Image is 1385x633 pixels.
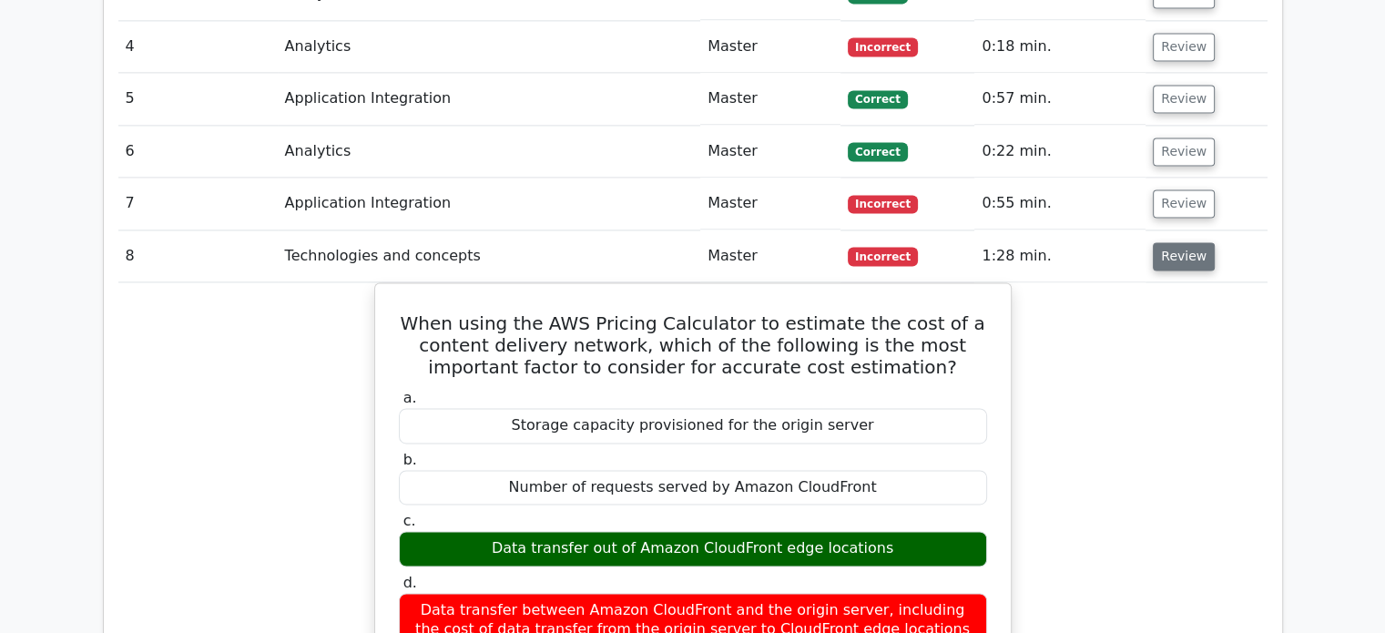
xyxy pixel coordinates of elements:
button: Review [1153,189,1215,218]
td: 7 [118,178,278,230]
div: Data transfer out of Amazon CloudFront edge locations [399,531,987,567]
td: 1:28 min. [974,230,1146,282]
span: Correct [848,90,907,108]
td: 0:22 min. [974,126,1146,178]
td: Master [700,21,840,73]
td: Application Integration [278,73,701,125]
td: Analytics [278,21,701,73]
span: c. [403,512,416,529]
td: Master [700,73,840,125]
td: Master [700,126,840,178]
span: Incorrect [848,195,918,213]
td: 0:57 min. [974,73,1146,125]
td: 5 [118,73,278,125]
span: Incorrect [848,247,918,265]
td: 6 [118,126,278,178]
button: Review [1153,33,1215,61]
td: 0:55 min. [974,178,1146,230]
td: 8 [118,230,278,282]
button: Review [1153,85,1215,113]
span: Incorrect [848,37,918,56]
td: Master [700,178,840,230]
span: b. [403,451,417,468]
td: 0:18 min. [974,21,1146,73]
td: 4 [118,21,278,73]
div: Number of requests served by Amazon CloudFront [399,470,987,505]
button: Review [1153,242,1215,271]
td: Technologies and concepts [278,230,701,282]
h5: When using the AWS Pricing Calculator to estimate the cost of a content delivery network, which o... [397,312,989,378]
span: Correct [848,142,907,160]
button: Review [1153,138,1215,166]
div: Storage capacity provisioned for the origin server [399,408,987,444]
span: a. [403,389,417,406]
td: Analytics [278,126,701,178]
td: Master [700,230,840,282]
td: Application Integration [278,178,701,230]
span: d. [403,574,417,591]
